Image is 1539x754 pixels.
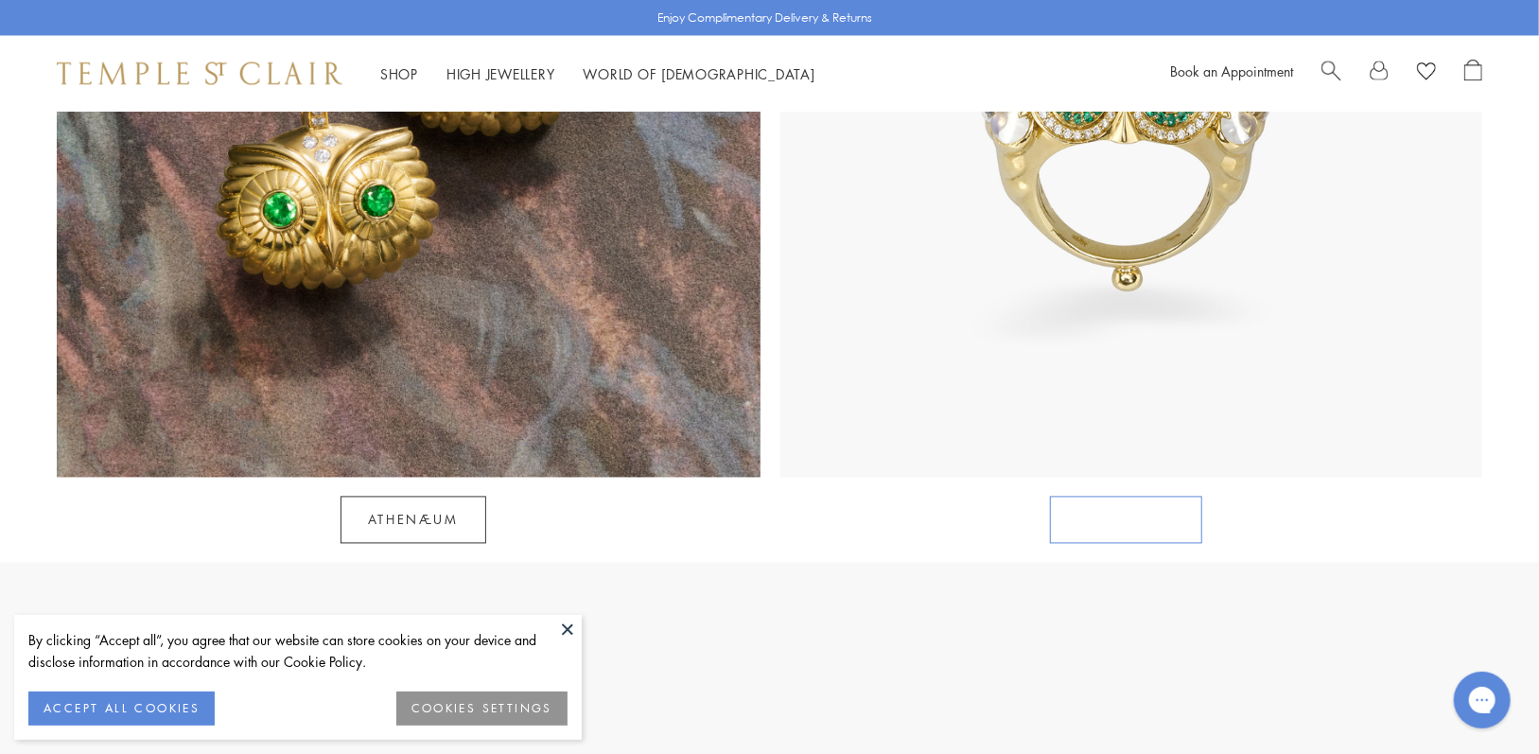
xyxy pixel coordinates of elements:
[1050,497,1202,544] a: SHOP RINGS
[1444,665,1520,735] iframe: Gorgias live chat messenger
[380,64,418,83] a: ShopShop
[446,64,555,83] a: High JewelleryHigh Jewellery
[657,9,872,27] p: Enjoy Complimentary Delivery & Returns
[380,62,815,86] nav: Main navigation
[28,692,215,726] button: ACCEPT ALL COOKIES
[57,62,342,85] img: Temple St. Clair
[396,692,568,726] button: COOKIES SETTINGS
[1417,60,1436,88] a: View Wishlist
[1464,60,1482,88] a: Open Shopping Bag
[28,629,568,673] div: By clicking “Accept all”, you agree that our website can store cookies on your device and disclos...
[1321,60,1341,88] a: Search
[341,497,486,544] a: Athenæum
[584,64,815,83] a: World of [DEMOGRAPHIC_DATA]World of [DEMOGRAPHIC_DATA]
[1170,61,1293,80] a: Book an Appointment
